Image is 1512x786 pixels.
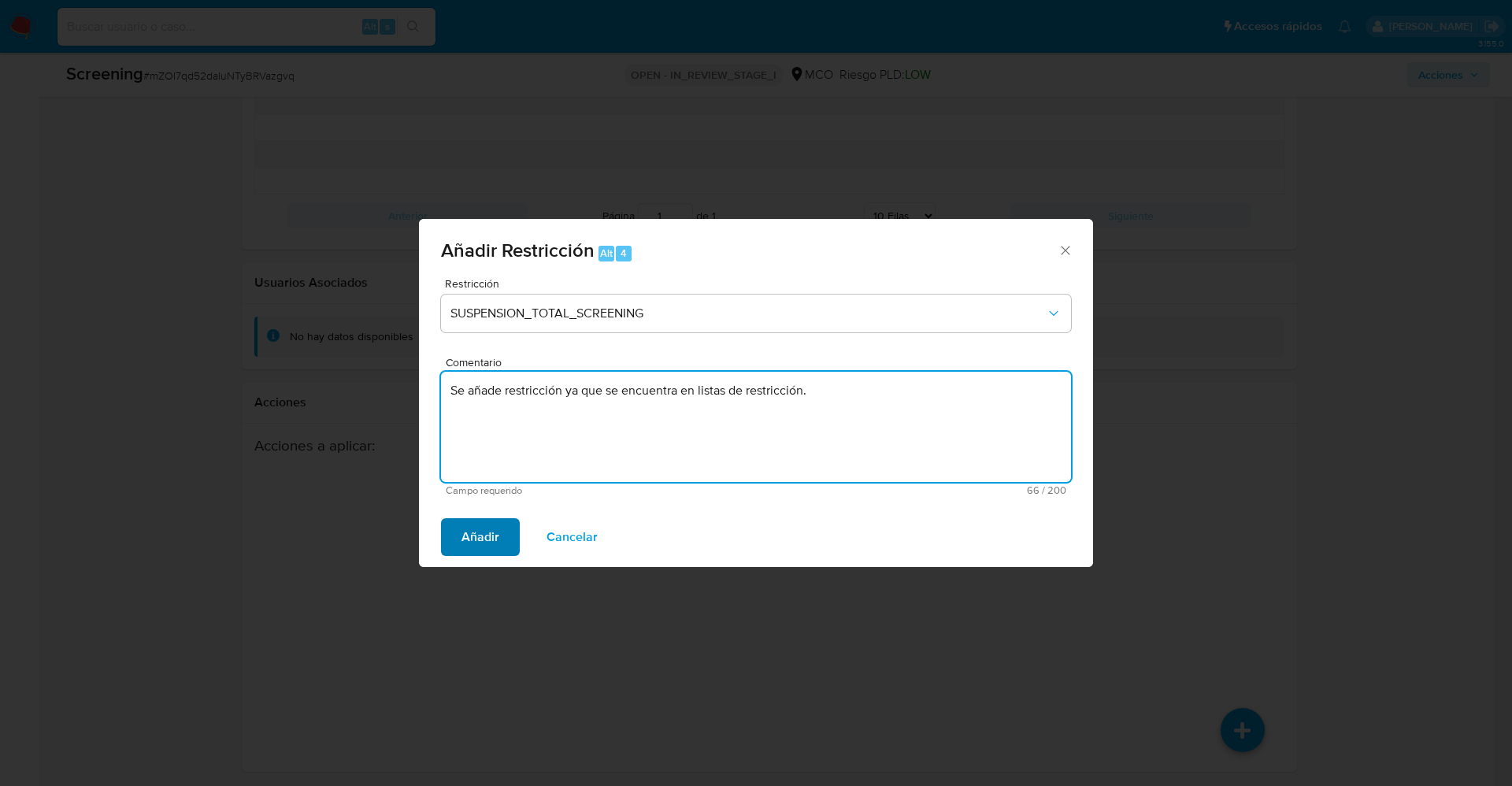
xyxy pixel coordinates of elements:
[441,518,520,556] button: Añadir
[1058,243,1072,257] button: Cerrar ventana
[441,236,595,264] span: Añadir Restricción
[450,306,1046,321] span: SUSPENSION_TOTAL_SCREENING
[526,518,618,556] button: Cancelar
[756,485,1066,495] span: Máximo 200 caracteres
[441,295,1071,332] button: Restriction
[441,372,1071,482] textarea: Se añade restricción ya que se encuentra en listas de restricción.
[621,246,627,261] span: 4
[446,485,756,496] span: Campo requerido
[461,520,499,554] span: Añadir
[446,357,1076,369] span: Comentario
[547,520,598,554] span: Cancelar
[600,246,613,261] span: Alt
[445,278,1075,289] span: Restricción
